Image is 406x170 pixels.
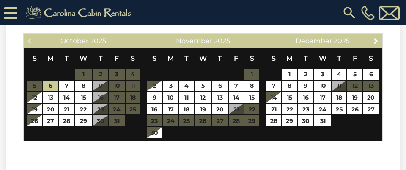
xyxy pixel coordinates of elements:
a: 2 [147,81,162,92]
a: 1 [282,69,297,80]
a: 3 [314,69,331,80]
a: 22 [282,104,297,115]
a: 15 [282,92,297,103]
a: 29 [75,115,92,126]
a: 10 [314,81,331,92]
a: 17 [314,92,331,103]
span: Sunday [33,54,37,62]
a: 28 [266,115,281,126]
a: 16 [147,104,162,115]
span: December [296,37,332,45]
span: Next [373,37,379,44]
a: 16 [298,92,313,103]
a: 17 [163,104,179,115]
a: 11 [179,92,194,103]
a: 30 [298,115,313,126]
a: 15 [244,92,259,103]
a: 27 [363,104,379,115]
span: Monday [47,54,54,62]
span: Thursday [99,54,103,62]
a: 12 [27,92,42,103]
span: Sunday [152,54,156,62]
a: 26 [347,104,362,115]
a: 23 [298,104,313,115]
span: October [60,37,88,45]
span: Saturday [131,54,135,62]
a: 7 [266,81,281,92]
a: 8 [244,81,259,92]
a: 18 [332,92,346,103]
a: 21 [266,104,281,115]
a: 8 [282,81,297,92]
a: 20 [212,104,228,115]
span: Monday [286,54,293,62]
a: 24 [314,104,331,115]
span: Wednesday [199,54,207,62]
a: 10 [163,92,179,103]
img: Khaki-logo.png [22,4,138,21]
a: 3 [163,81,179,92]
span: Friday [353,54,357,62]
a: 4 [179,81,194,92]
span: Tuesday [304,54,308,62]
a: 20 [363,92,379,103]
span: Thursday [218,54,222,62]
a: 25 [332,104,346,115]
a: 21 [59,104,74,115]
a: 13 [212,92,228,103]
a: 7 [229,81,244,92]
span: Wednesday [319,54,326,62]
a: 5 [195,81,211,92]
a: [PHONE_NUMBER] [359,6,377,20]
span: Friday [234,54,238,62]
a: 12 [195,92,211,103]
a: 9 [147,92,162,103]
span: Thursday [337,54,341,62]
a: 7 [59,81,74,92]
a: 20 [43,104,58,115]
a: 31 [314,115,331,126]
a: 6 [363,69,379,80]
span: Saturday [250,54,254,62]
a: 14 [59,92,74,103]
a: 19 [27,104,42,115]
span: Tuesday [184,54,189,62]
a: 6 [212,81,228,92]
a: 18 [179,104,194,115]
span: 2025 [90,37,106,45]
a: 27 [43,115,58,126]
a: 26 [27,115,42,126]
a: 14 [229,92,244,103]
span: Monday [167,54,174,62]
img: search-regular.svg [342,5,357,20]
a: 19 [347,92,362,103]
span: Sunday [272,54,276,62]
a: 13 [43,92,58,103]
a: 14 [266,92,281,103]
span: Tuesday [65,54,69,62]
a: 19 [195,104,211,115]
a: 22 [75,104,92,115]
a: 8 [75,81,92,92]
span: Saturday [369,54,373,62]
span: Wednesday [80,54,87,62]
span: Friday [115,54,119,62]
span: 2025 [334,37,350,45]
a: 15 [75,92,92,103]
a: 5 [347,69,362,80]
a: 30 [147,127,162,138]
a: 29 [282,115,297,126]
a: 4 [332,69,346,80]
span: November [176,37,212,45]
a: 6 [43,81,58,92]
a: Next [371,35,381,46]
a: 2 [298,69,313,80]
a: 9 [298,81,313,92]
span: 2025 [214,37,230,45]
a: 28 [59,115,74,126]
